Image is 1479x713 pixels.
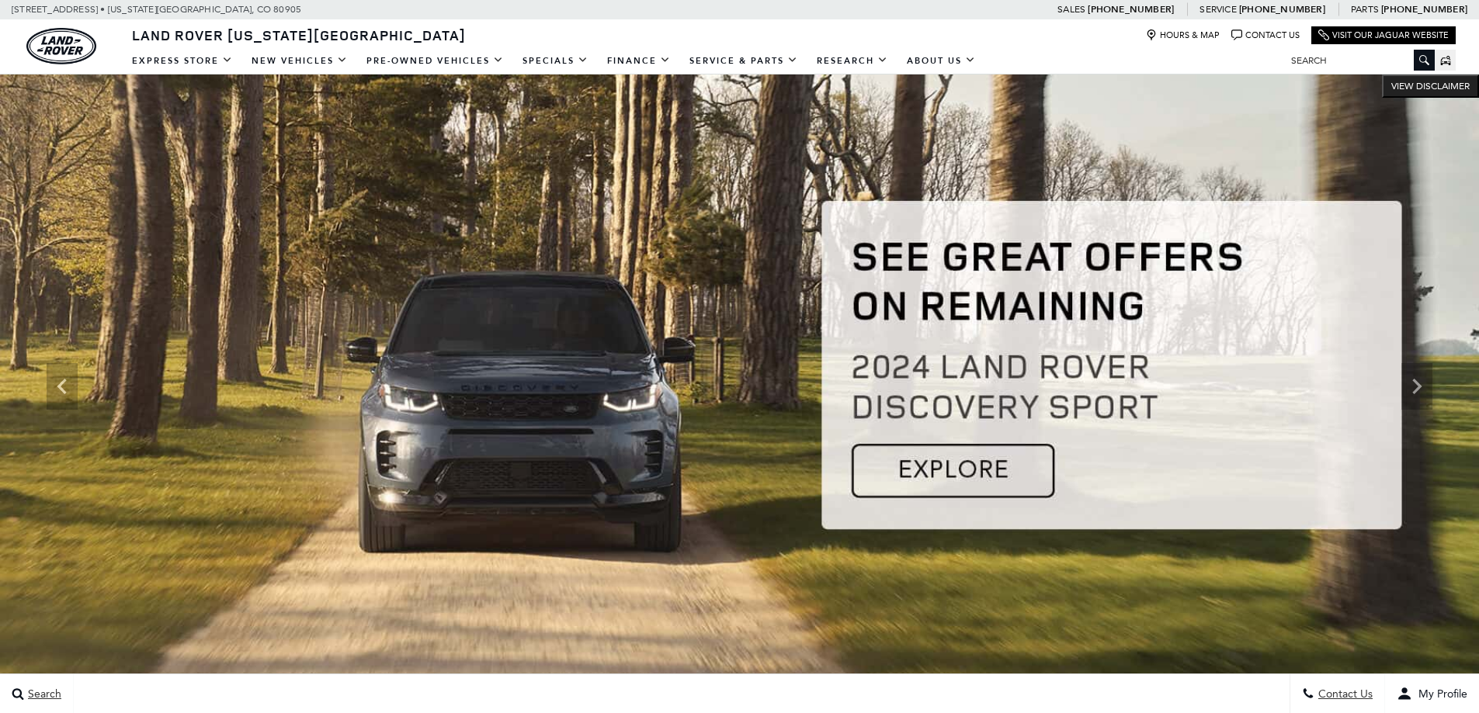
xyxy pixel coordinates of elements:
[598,47,680,74] a: Finance
[1231,29,1300,41] a: Contact Us
[24,687,61,701] span: Search
[1057,4,1085,15] span: Sales
[1239,3,1325,16] a: [PHONE_NUMBER]
[26,28,96,64] a: land-rover
[26,28,96,64] img: Land Rover
[513,47,598,74] a: Specials
[1200,4,1236,15] span: Service
[132,26,466,44] span: Land Rover [US_STATE][GEOGRAPHIC_DATA]
[1314,687,1373,701] span: Contact Us
[807,47,897,74] a: Research
[1382,74,1479,98] button: VIEW DISCLAIMER
[1318,29,1449,41] a: Visit Our Jaguar Website
[1146,29,1220,41] a: Hours & Map
[123,47,985,74] nav: Main Navigation
[123,26,475,44] a: Land Rover [US_STATE][GEOGRAPHIC_DATA]
[680,47,807,74] a: Service & Parts
[1412,687,1467,701] span: My Profile
[357,47,513,74] a: Pre-Owned Vehicles
[1088,3,1174,16] a: [PHONE_NUMBER]
[1391,80,1470,92] span: VIEW DISCLAIMER
[1381,3,1467,16] a: [PHONE_NUMBER]
[1351,4,1379,15] span: Parts
[1385,674,1479,713] button: user-profile-menu
[12,4,301,15] a: [STREET_ADDRESS] • [US_STATE][GEOGRAPHIC_DATA], CO 80905
[123,47,242,74] a: EXPRESS STORE
[242,47,357,74] a: New Vehicles
[897,47,985,74] a: About Us
[1279,51,1435,70] input: Search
